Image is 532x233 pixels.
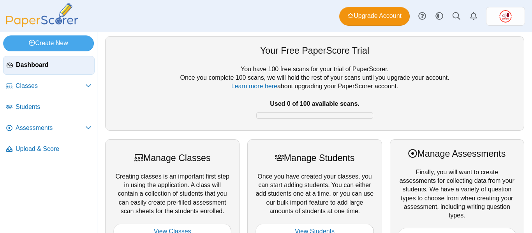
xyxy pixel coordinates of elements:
[3,98,95,117] a: Students
[339,7,410,26] a: Upgrade Account
[347,12,402,20] span: Upgrade Account
[499,10,512,23] img: ps.4HfAjhRYQTIVUOFV
[3,140,95,159] a: Upload & Score
[16,82,85,90] span: Classes
[3,3,81,27] img: PaperScorer
[3,119,95,138] a: Assessments
[16,145,92,153] span: Upload & Score
[113,65,516,123] div: You have 100 free scans for your trial of PaperScorer. Once you complete 100 scans, we will hold ...
[16,103,92,111] span: Students
[3,77,95,96] a: Classes
[16,61,91,69] span: Dashboard
[270,100,359,107] b: Used 0 of 100 available scans.
[486,7,525,26] a: ps.4HfAjhRYQTIVUOFV
[113,44,516,57] div: Your Free PaperScore Trial
[398,147,516,160] div: Manage Assessments
[499,10,512,23] span: Jhon Remar Demafiles
[3,21,81,28] a: PaperScorer
[3,35,94,51] a: Create New
[16,124,85,132] span: Assessments
[231,83,277,89] a: Learn more here
[3,56,95,75] a: Dashboard
[465,8,482,25] a: Alerts
[113,152,231,164] div: Manage Classes
[255,152,373,164] div: Manage Students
